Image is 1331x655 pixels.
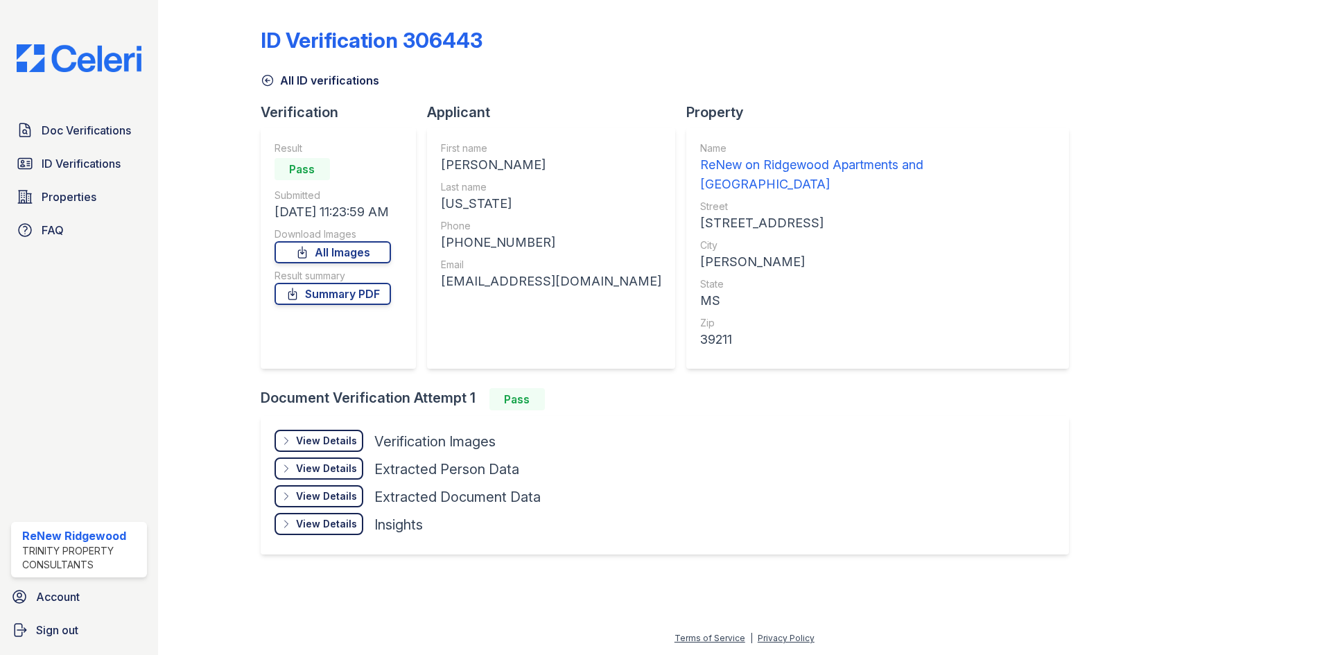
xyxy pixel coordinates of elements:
[700,141,1055,194] a: Name ReNew on Ridgewood Apartments and [GEOGRAPHIC_DATA]
[441,272,661,291] div: [EMAIL_ADDRESS][DOMAIN_NAME]
[374,460,519,479] div: Extracted Person Data
[261,388,1080,410] div: Document Verification Attempt 1
[36,588,80,605] span: Account
[750,633,753,643] div: |
[6,583,153,611] a: Account
[675,633,745,643] a: Terms of Service
[427,103,686,122] div: Applicant
[441,219,661,233] div: Phone
[700,200,1055,213] div: Street
[42,222,64,238] span: FAQ
[275,141,391,155] div: Result
[296,517,357,531] div: View Details
[22,544,141,572] div: Trinity Property Consultants
[700,330,1055,349] div: 39211
[275,227,391,241] div: Download Images
[275,189,391,202] div: Submitted
[758,633,815,643] a: Privacy Policy
[296,434,357,448] div: View Details
[489,388,545,410] div: Pass
[11,150,147,177] a: ID Verifications
[374,487,541,507] div: Extracted Document Data
[700,252,1055,272] div: [PERSON_NAME]
[441,155,661,175] div: [PERSON_NAME]
[441,258,661,272] div: Email
[6,44,153,72] img: CE_Logo_Blue-a8612792a0a2168367f1c8372b55b34899dd931a85d93a1a3d3e32e68fde9ad4.png
[261,28,482,53] div: ID Verification 306443
[700,141,1055,155] div: Name
[441,141,661,155] div: First name
[36,622,78,638] span: Sign out
[275,202,391,222] div: [DATE] 11:23:59 AM
[11,116,147,144] a: Doc Verifications
[42,122,131,139] span: Doc Verifications
[700,213,1055,233] div: [STREET_ADDRESS]
[296,489,357,503] div: View Details
[22,527,141,544] div: ReNew Ridgewood
[700,291,1055,311] div: MS
[686,103,1080,122] div: Property
[296,462,357,475] div: View Details
[42,189,96,205] span: Properties
[700,155,1055,194] div: ReNew on Ridgewood Apartments and [GEOGRAPHIC_DATA]
[374,515,423,534] div: Insights
[275,158,330,180] div: Pass
[441,180,661,194] div: Last name
[6,616,153,644] a: Sign out
[11,183,147,211] a: Properties
[261,72,379,89] a: All ID verifications
[374,432,496,451] div: Verification Images
[441,233,661,252] div: [PHONE_NUMBER]
[261,103,427,122] div: Verification
[42,155,121,172] span: ID Verifications
[275,283,391,305] a: Summary PDF
[700,277,1055,291] div: State
[700,238,1055,252] div: City
[700,316,1055,330] div: Zip
[441,194,661,213] div: [US_STATE]
[11,216,147,244] a: FAQ
[275,241,391,263] a: All Images
[275,269,391,283] div: Result summary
